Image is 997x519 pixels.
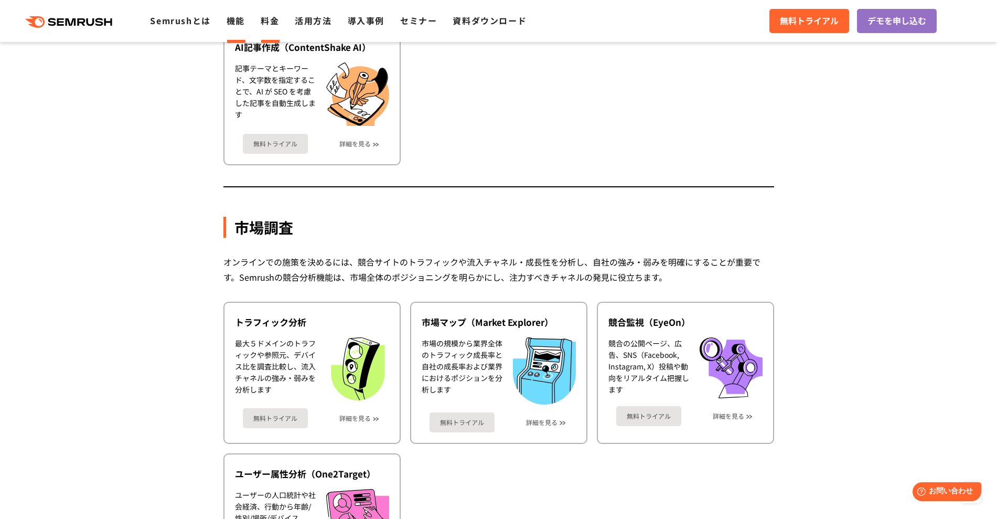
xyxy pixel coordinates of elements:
a: Semrushとは [150,14,210,27]
div: トラフィック分析 [235,316,389,329]
div: 記事テーマとキーワード、文字数を指定することで、AI が SEO を考慮した記事を自動生成します [235,62,316,126]
a: 導入事例 [348,14,384,27]
a: 機能 [227,14,245,27]
a: 無料トライアル [616,406,681,426]
div: オンラインでの施策を決めるには、競合サイトのトラフィックや流入チャネル・成長性を分析し、自社の強み・弱みを明確にすることが重要です。Semrushの競合分析機能は、市場全体のポジショニングを明ら... [223,255,774,285]
img: 競合監視（EyeOn） [700,337,763,398]
div: 競合の公開ページ、広告、SNS（Facebook, Instagram, X）投稿や動向をリアルタイム把握します [608,337,689,398]
a: 詳細を見る [339,140,371,147]
div: 市場マップ（Market Explorer） [422,316,576,329]
a: 無料トライアル [243,408,308,428]
a: セミナー [400,14,437,27]
div: 市場調査 [223,217,774,238]
img: トラフィック分析 [326,337,389,400]
span: デモを申し込む [867,14,926,28]
iframe: Help widget launcher [904,478,985,507]
a: 詳細を見る [526,419,558,426]
img: AI記事作成（ContentShake AI） [326,62,389,126]
a: 料金 [261,14,279,27]
a: 活用方法 [295,14,331,27]
div: AI記事作成（ContentShake AI） [235,41,389,54]
div: 最大５ドメインのトラフィックや参照元、デバイス比を調査比較し、流入チャネルの強み・弱みを分析します [235,337,316,400]
div: ユーザー属性分析（One2Target） [235,468,389,480]
a: 無料トライアル [430,412,495,432]
a: デモを申し込む [857,9,937,33]
img: 市場マップ（Market Explorer） [513,337,576,404]
div: 競合監視（EyeOn） [608,316,763,329]
span: 無料トライアル [780,14,839,28]
a: 無料トライアル [243,134,308,154]
a: 無料トライアル [769,9,849,33]
a: 詳細を見る [713,412,744,420]
a: 資料ダウンロード [453,14,527,27]
div: 市場の規模から業界全体のトラフィック成長率と自社の成長率および業界におけるポジションを分析します [422,337,502,404]
a: 詳細を見る [339,415,371,422]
